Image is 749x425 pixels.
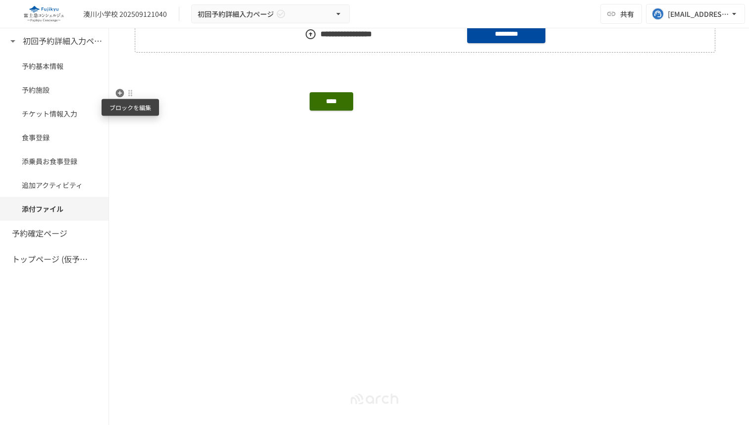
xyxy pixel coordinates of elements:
[23,35,102,48] h6: 初回予約詳細入力ページ
[668,8,729,20] div: [EMAIL_ADDRESS][PERSON_NAME][DOMAIN_NAME]
[12,227,67,240] h6: 予約確定ページ
[22,156,87,167] span: 添乗員お食事登録
[22,132,87,143] span: 食事登録
[198,8,274,20] span: 初回予約詳細入力ページ
[83,9,167,19] div: 湊川小学校 202509121040
[600,4,642,24] button: 共有
[12,6,75,22] img: eQeGXtYPV2fEKIA3pizDiVdzO5gJTl2ahLbsPaD2E4R
[102,99,159,116] div: ブロックを編集
[22,84,87,95] span: 予約施設
[22,180,87,190] span: 追加アクティビティ
[646,4,745,24] button: [EMAIL_ADDRESS][PERSON_NAME][DOMAIN_NAME]
[620,8,634,19] span: 共有
[22,203,87,214] span: 添付ファイル
[191,4,350,24] button: 初回予約詳細入力ページ
[12,253,91,266] h6: トップページ (仮予約一覧)
[22,61,87,71] span: 予約基本情報
[22,108,87,119] span: チケット情報入力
